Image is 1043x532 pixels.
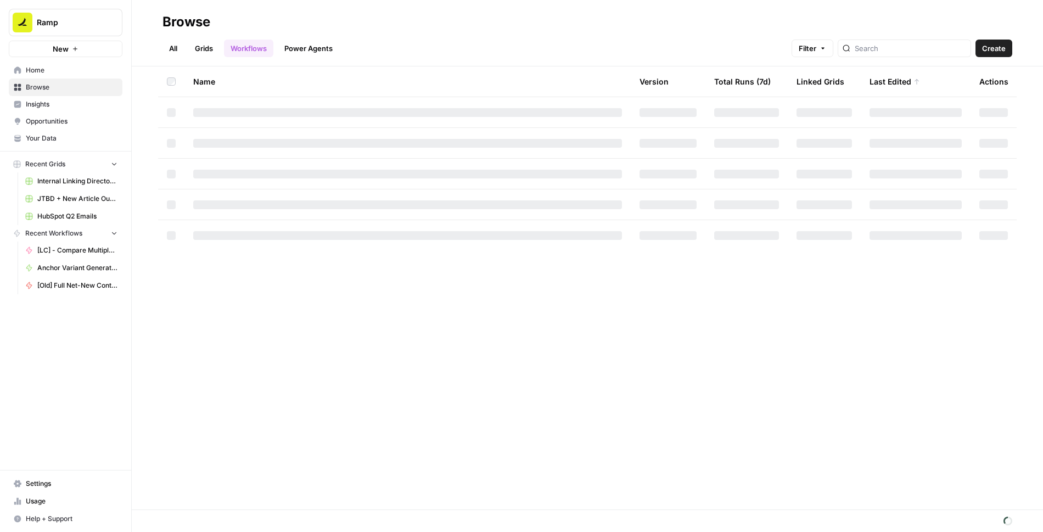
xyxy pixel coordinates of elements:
[975,40,1012,57] button: Create
[26,99,117,109] span: Insights
[162,40,184,57] a: All
[37,211,117,221] span: HubSpot Q2 Emails
[982,43,1006,54] span: Create
[9,79,122,96] a: Browse
[26,82,117,92] span: Browse
[26,116,117,126] span: Opportunities
[37,263,117,273] span: Anchor Variant Generator
[26,479,117,489] span: Settings
[9,475,122,492] a: Settings
[9,225,122,242] button: Recent Workflows
[979,66,1008,97] div: Actions
[26,133,117,143] span: Your Data
[9,492,122,510] a: Usage
[224,40,273,57] a: Workflows
[9,41,122,57] button: New
[799,43,816,54] span: Filter
[714,66,771,97] div: Total Runs (7d)
[25,228,82,238] span: Recent Workflows
[20,208,122,225] a: HubSpot Q2 Emails
[26,496,117,506] span: Usage
[797,66,844,97] div: Linked Grids
[870,66,920,97] div: Last Edited
[9,96,122,113] a: Insights
[9,9,122,36] button: Workspace: Ramp
[37,176,117,186] span: Internal Linking Directory Grid
[640,66,669,97] div: Version
[26,65,117,75] span: Home
[9,510,122,528] button: Help + Support
[20,190,122,208] a: JTBD + New Article Output
[13,13,32,32] img: Ramp Logo
[9,130,122,147] a: Your Data
[162,13,210,31] div: Browse
[37,281,117,290] span: [Old] Full Net-New Content Workflow
[25,159,65,169] span: Recent Grids
[9,113,122,130] a: Opportunities
[26,514,117,524] span: Help + Support
[188,40,220,57] a: Grids
[9,61,122,79] a: Home
[20,242,122,259] a: [LC] - Compare Multiple Weeks
[37,245,117,255] span: [LC] - Compare Multiple Weeks
[53,43,69,54] span: New
[37,17,103,28] span: Ramp
[20,277,122,294] a: [Old] Full Net-New Content Workflow
[193,66,622,97] div: Name
[278,40,339,57] a: Power Agents
[37,194,117,204] span: JTBD + New Article Output
[855,43,966,54] input: Search
[9,156,122,172] button: Recent Grids
[20,172,122,190] a: Internal Linking Directory Grid
[20,259,122,277] a: Anchor Variant Generator
[792,40,833,57] button: Filter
